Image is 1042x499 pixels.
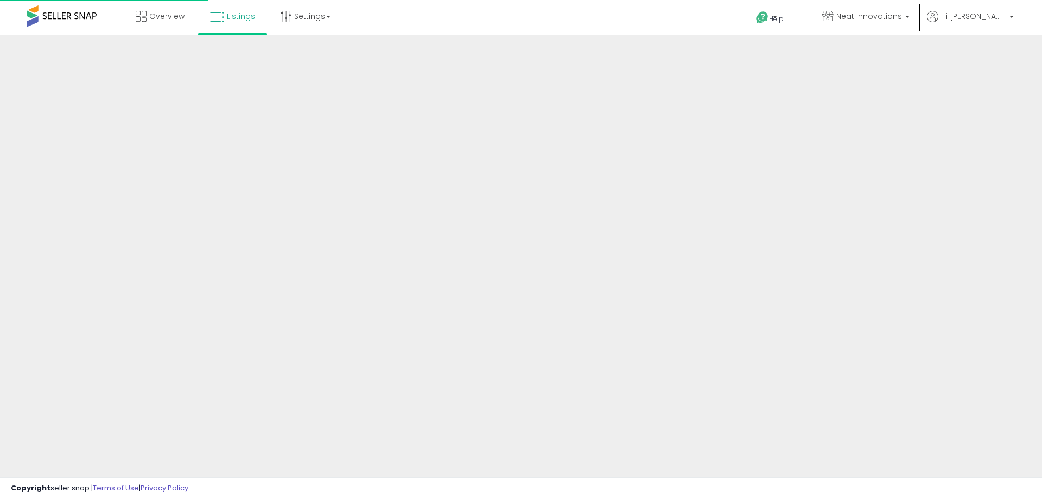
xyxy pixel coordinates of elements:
[93,483,139,493] a: Terms of Use
[227,11,255,22] span: Listings
[927,11,1014,35] a: Hi [PERSON_NAME]
[149,11,185,22] span: Overview
[11,483,50,493] strong: Copyright
[11,483,188,494] div: seller snap | |
[941,11,1006,22] span: Hi [PERSON_NAME]
[141,483,188,493] a: Privacy Policy
[836,11,902,22] span: Neat Innovations
[747,3,805,35] a: Help
[769,14,784,23] span: Help
[755,11,769,24] i: Get Help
